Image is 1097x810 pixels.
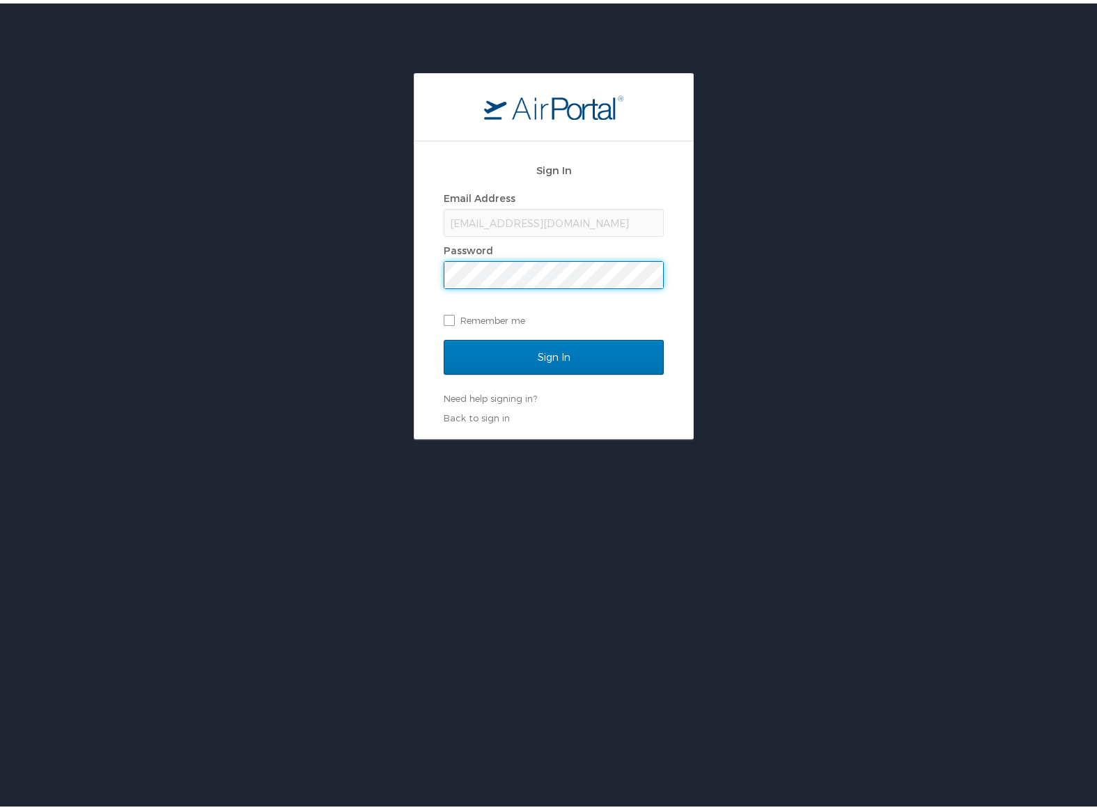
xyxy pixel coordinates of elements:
[444,159,664,175] h2: Sign In
[444,241,493,253] label: Password
[444,306,664,327] label: Remember me
[444,336,664,371] input: Sign In
[444,389,537,400] a: Need help signing in?
[484,91,623,116] img: logo
[444,189,515,201] label: Email Address
[444,409,510,420] a: Back to sign in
